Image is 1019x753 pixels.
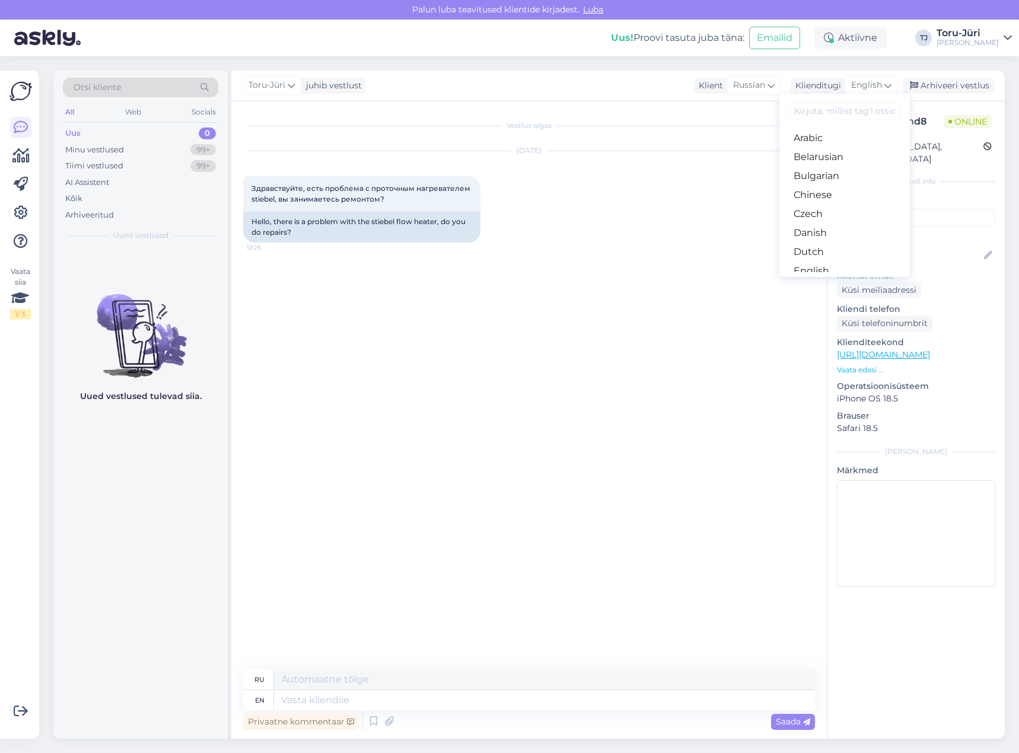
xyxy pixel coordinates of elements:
a: Dutch [779,243,910,261]
div: Arhiveeritud [65,209,114,221]
p: Kliendi nimi [837,231,995,244]
div: 99+ [190,144,216,156]
input: Kirjuta, millist tag'i otsid [789,102,900,120]
div: Tiimi vestlused [65,160,123,172]
p: Märkmed [837,464,995,477]
p: Kliendi tag'id [837,194,995,206]
span: Saada [776,716,810,727]
input: Lisa tag [837,209,995,226]
div: Küsi telefoninumbrit [837,315,932,331]
div: Küsi meiliaadressi [837,282,921,298]
p: Kliendi telefon [837,303,995,315]
div: TJ [915,30,932,46]
div: Kõik [65,193,82,205]
p: Operatsioonisüsteem [837,380,995,393]
img: Askly Logo [9,80,32,103]
div: All [63,104,77,120]
span: Online [944,115,992,128]
div: Web [123,104,144,120]
div: ru [254,669,265,690]
span: Uued vestlused [113,230,168,241]
img: No chats [53,273,228,379]
div: [PERSON_NAME] [937,38,999,47]
div: [PERSON_NAME] [837,446,995,457]
div: Proovi tasuta juba täna: [611,31,744,45]
p: Vaata edasi ... [837,365,995,375]
div: en [255,690,265,710]
div: Socials [189,104,218,120]
div: Minu vestlused [65,144,124,156]
span: 12:25 [247,243,291,252]
a: Bulgarian [779,167,910,186]
p: iPhone OS 18.5 [837,393,995,405]
a: Arabic [779,129,910,148]
input: Lisa nimi [838,249,982,262]
div: Hello, there is a problem with the stiebel flow heater, do you do repairs? [243,212,480,243]
a: Toru-Jüri[PERSON_NAME] [937,28,1012,47]
div: Aktiivne [814,27,887,49]
div: Vaata siia [9,266,31,320]
a: Danish [779,224,910,243]
button: Emailid [749,27,800,49]
p: Klienditeekond [837,336,995,349]
span: Russian [733,79,765,92]
span: Luba [579,4,607,15]
a: Belarusian [779,148,910,167]
div: [GEOGRAPHIC_DATA], [GEOGRAPHIC_DATA] [840,141,983,165]
span: Otsi kliente [74,81,121,94]
div: Arhiveeri vestlus [903,78,994,94]
div: Uus [65,127,81,139]
div: Privaatne kommentaar [243,714,359,730]
a: Czech [779,205,910,224]
div: 0 [199,127,216,139]
a: Chinese [779,186,910,205]
div: Kliendi info [837,176,995,187]
p: Brauser [837,410,995,422]
div: AI Assistent [65,177,109,189]
div: 99+ [190,160,216,172]
div: 1 / 3 [9,309,31,320]
span: Здравствуйте, есть проблема с проточным нагревателем stiebel, вы занимаетесь ремонтом? [251,184,472,203]
span: Toru-Jüri [249,79,285,92]
a: English [779,261,910,280]
p: Kliendi email [837,270,995,282]
p: Uued vestlused tulevad siia. [80,390,202,403]
p: Safari 18.5 [837,422,995,435]
div: juhib vestlust [301,79,362,92]
div: Vestlus algas [243,120,815,131]
div: Klient [694,79,723,92]
div: [DATE] [243,145,815,156]
div: Klienditugi [791,79,841,92]
a: [URL][DOMAIN_NAME] [837,349,930,360]
b: Uus! [611,32,633,43]
div: Toru-Jüri [937,28,999,38]
span: English [851,79,882,92]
